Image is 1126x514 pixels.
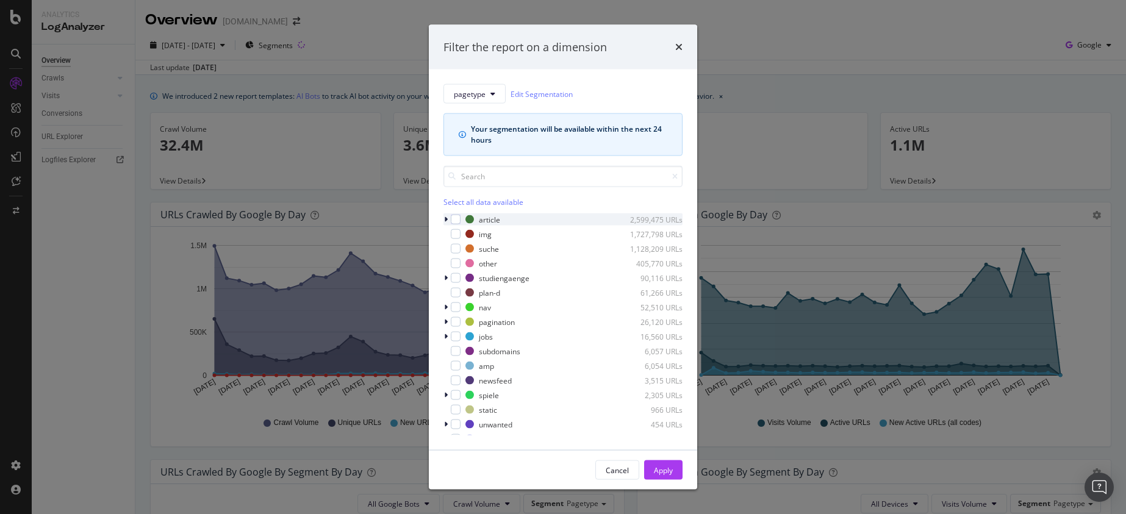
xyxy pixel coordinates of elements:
[511,87,573,100] a: Edit Segmentation
[443,84,506,104] button: pagetype
[623,287,683,298] div: 61,266 URLs
[471,124,667,146] div: Your segmentation will be available within the next 24 hours
[623,258,683,268] div: 405,770 URLs
[623,419,683,429] div: 454 URLs
[623,214,683,224] div: 2,599,475 URLs
[479,434,510,444] div: premium
[443,113,683,156] div: info banner
[479,302,491,312] div: nav
[479,258,497,268] div: other
[654,465,673,475] div: Apply
[606,465,629,475] div: Cancel
[595,460,639,480] button: Cancel
[623,346,683,356] div: 6,057 URLs
[623,375,683,385] div: 3,515 URLs
[479,243,499,254] div: suche
[623,302,683,312] div: 52,510 URLs
[1085,473,1114,502] div: Open Intercom Messenger
[479,273,529,283] div: studiengaenge
[479,214,500,224] div: article
[479,287,500,298] div: plan-d
[479,419,512,429] div: unwanted
[479,360,494,371] div: amp
[623,404,683,415] div: 966 URLs
[443,197,683,207] div: Select all data available
[623,390,683,400] div: 2,305 URLs
[479,316,515,327] div: pagination
[623,360,683,371] div: 6,054 URLs
[623,434,683,444] div: 426 URLs
[443,166,683,187] input: Search
[479,404,497,415] div: static
[454,88,486,99] span: pagetype
[644,460,683,480] button: Apply
[479,346,520,356] div: subdomains
[429,24,697,490] div: modal
[479,375,512,385] div: newsfeed
[623,331,683,341] div: 16,560 URLs
[443,39,607,55] div: Filter the report on a dimension
[675,39,683,55] div: times
[479,390,499,400] div: spiele
[479,331,493,341] div: jobs
[623,243,683,254] div: 1,128,209 URLs
[479,229,492,239] div: img
[623,273,683,283] div: 90,116 URLs
[623,229,683,239] div: 1,727,798 URLs
[623,316,683,327] div: 26,120 URLs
